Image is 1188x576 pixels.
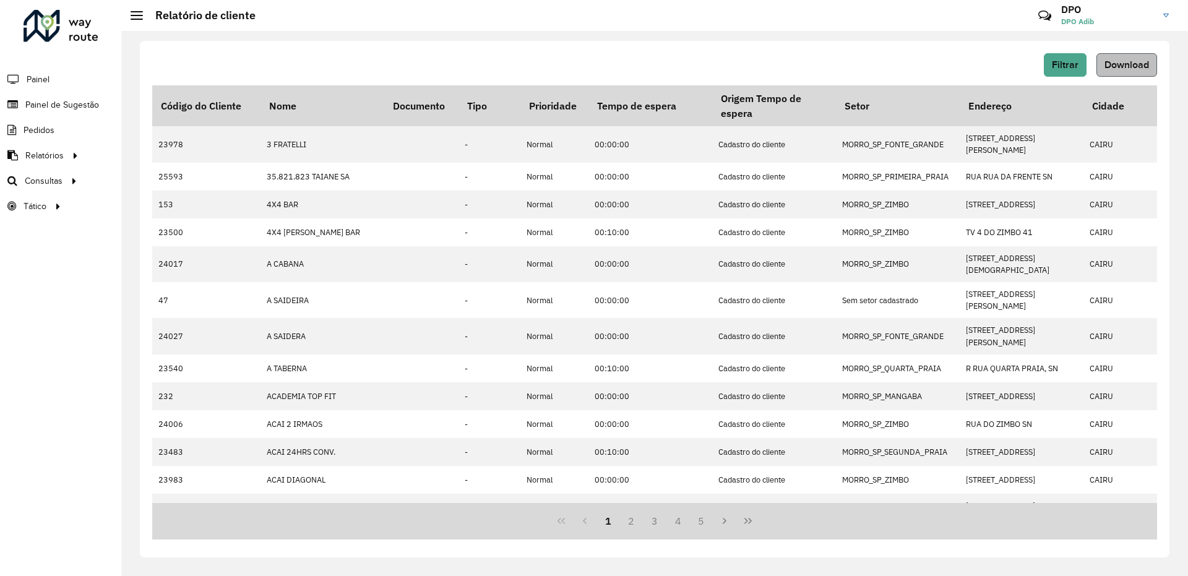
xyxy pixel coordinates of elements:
td: Normal [520,318,588,354]
td: ACARAJE DA MARA [260,494,384,530]
span: Consultas [25,174,62,187]
td: Normal [520,218,588,246]
td: [STREET_ADDRESS] [960,191,1083,218]
td: A SAIDERA [260,318,384,354]
td: 00:00:00 [588,382,712,410]
td: 47 [152,282,260,318]
button: 3 [643,509,666,533]
td: Cadastro do cliente [712,318,836,354]
td: 00:00:00 [588,410,712,438]
td: - [458,318,520,354]
td: 00:00:00 [588,126,712,162]
th: Tipo [458,85,520,126]
td: - [458,466,520,494]
td: 23540 [152,355,260,382]
td: - [458,355,520,382]
td: [STREET_ADDRESS][PERSON_NAME] [960,318,1083,354]
button: Download [1096,53,1157,77]
td: MORRO_SP_QUARTA_PRAIA [836,355,960,382]
td: Cadastro do cliente [712,382,836,410]
td: MORRO_SP_ZIMBO [836,218,960,246]
td: 35.821.823 TAIANE SA [260,163,384,191]
td: ACAI 24HRS CONV. [260,438,384,466]
td: MORRO_SP_SEGUNDA_PRAIA [836,438,960,466]
td: Normal [520,163,588,191]
td: Cadastro do cliente [712,438,836,466]
td: MORRO_SP_FONTE_GRANDE [836,318,960,354]
a: Contato Rápido [1031,2,1058,29]
button: 4 [666,509,690,533]
span: DPO Adib [1061,16,1154,27]
span: Painel [27,73,49,86]
td: 00:00:00 [588,318,712,354]
td: [STREET_ADDRESS] [960,438,1083,466]
span: Filtrar [1052,59,1078,70]
td: [STREET_ADDRESS][PERSON_NAME] [960,126,1083,162]
span: Painel de Sugestão [25,98,99,111]
td: Normal [520,494,588,530]
td: 00:00:00 [588,466,712,494]
span: Tático [24,200,46,213]
h3: DPO [1061,4,1154,15]
td: 24017 [152,246,260,282]
td: Cadastro do cliente [712,126,836,162]
td: Normal [520,355,588,382]
td: 153 [152,191,260,218]
td: 23963 [152,494,260,530]
td: Cadastro do cliente [712,355,836,382]
div: Críticas? Dúvidas? Elogios? Sugestões? Entre em contato conosco! [890,4,1020,37]
span: Relatórios [25,149,64,162]
th: Código do Cliente [152,85,260,126]
td: MORRO_SP_FONTE_GRANDE [836,126,960,162]
td: 00:00:00 [588,494,712,530]
td: RUA DO ZIMBO SN [960,410,1083,438]
td: MORRO_SP_MANGABA [836,382,960,410]
td: - [458,382,520,410]
td: - [458,163,520,191]
td: [STREET_ADDRESS][DEMOGRAPHIC_DATA] [960,246,1083,282]
td: [STREET_ADDRESS][PERSON_NAME] [960,494,1083,530]
td: 24006 [152,410,260,438]
td: - [458,438,520,466]
td: ACAI 2 IRMAOS [260,410,384,438]
td: Cadastro do cliente [712,246,836,282]
td: Normal [520,191,588,218]
th: Tempo de espera [588,85,712,126]
td: Normal [520,282,588,318]
button: Next Page [713,509,736,533]
td: Cadastro do cliente [712,191,836,218]
td: Normal [520,126,588,162]
td: - [458,126,520,162]
th: Nome [260,85,384,126]
h2: Relatório de cliente [143,9,256,22]
td: Sem setor cadastrado [836,282,960,318]
td: Cadastro do cliente [712,218,836,246]
td: A TABERNA [260,355,384,382]
button: Filtrar [1044,53,1087,77]
th: Documento [384,85,458,126]
button: 1 [596,509,620,533]
td: 232 [152,382,260,410]
td: 4X4 [PERSON_NAME] BAR [260,218,384,246]
td: 00:10:00 [588,438,712,466]
td: [STREET_ADDRESS] [960,382,1083,410]
td: - [458,191,520,218]
button: Last Page [736,509,760,533]
td: 25593 [152,163,260,191]
button: 2 [619,509,643,533]
td: 00:00:00 [588,191,712,218]
td: TV 4 DO ZIMBO 41 [960,218,1083,246]
td: 23983 [152,466,260,494]
th: Prioridade [520,85,588,126]
td: 3 FRATELLI [260,126,384,162]
td: 23500 [152,218,260,246]
td: - [458,410,520,438]
td: 00:00:00 [588,163,712,191]
td: Cadastro do cliente [712,466,836,494]
td: RUA RUA DA FRENTE SN [960,163,1083,191]
td: 23483 [152,438,260,466]
td: 00:10:00 [588,218,712,246]
th: Origem Tempo de espera [712,85,836,126]
td: 00:10:00 [588,355,712,382]
td: - [458,494,520,530]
